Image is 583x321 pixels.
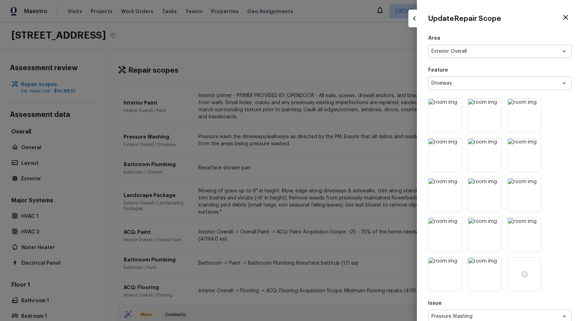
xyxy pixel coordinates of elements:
h4: Update Repair Scope [428,14,501,23]
button: Open [559,46,569,56]
img: room img [468,99,502,132]
textarea: Driveway [431,80,549,87]
img: room img [468,139,502,172]
textarea: Exterior Overall [431,48,549,55]
img: room img [429,99,462,132]
textarea: Pressure Washing [431,313,549,320]
button: Open [559,78,569,88]
img: room img [468,258,502,291]
img: room img [508,99,541,132]
img: room img [508,139,541,172]
img: room img [468,218,502,251]
img: room img [429,139,462,172]
img: room img [429,218,462,251]
img: room img [429,178,462,212]
img: room img [429,258,462,291]
p: Issue [428,300,572,307]
p: Area [428,35,572,42]
img: room img [468,178,502,212]
p: Feature [428,67,572,74]
img: room img [508,218,541,251]
img: room img [508,178,541,212]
